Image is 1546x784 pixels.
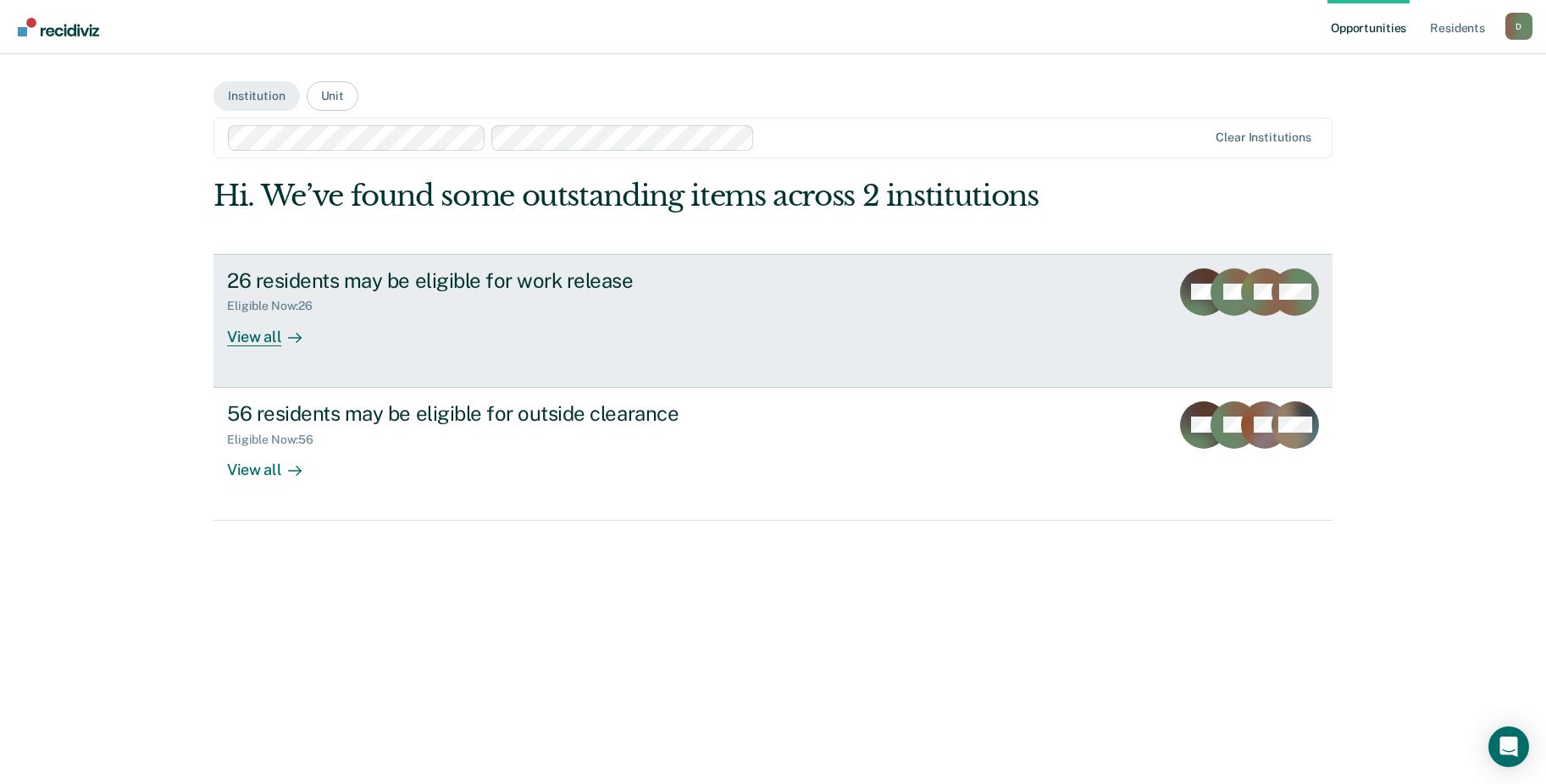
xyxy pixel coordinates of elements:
div: View all [227,446,322,479]
div: 26 residents may be eligible for work release [227,268,822,293]
div: Hi. We’ve found some outstanding items across 2 institutions [213,179,1109,213]
div: Eligible Now : 56 [227,433,327,447]
div: Eligible Now : 26 [227,299,326,313]
button: Profile dropdown button [1505,13,1532,40]
button: Institution [213,81,299,111]
img: Recidiviz [18,18,99,36]
a: 26 residents may be eligible for work releaseEligible Now:26View all [213,254,1333,388]
div: Clear institutions [1216,130,1311,145]
button: Unit [307,81,358,111]
div: Open Intercom Messenger [1488,726,1529,767]
div: 56 residents may be eligible for outside clearance [227,401,822,426]
div: View all [227,313,322,346]
div: D [1505,13,1532,40]
a: 56 residents may be eligible for outside clearanceEligible Now:56View all [213,388,1333,521]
